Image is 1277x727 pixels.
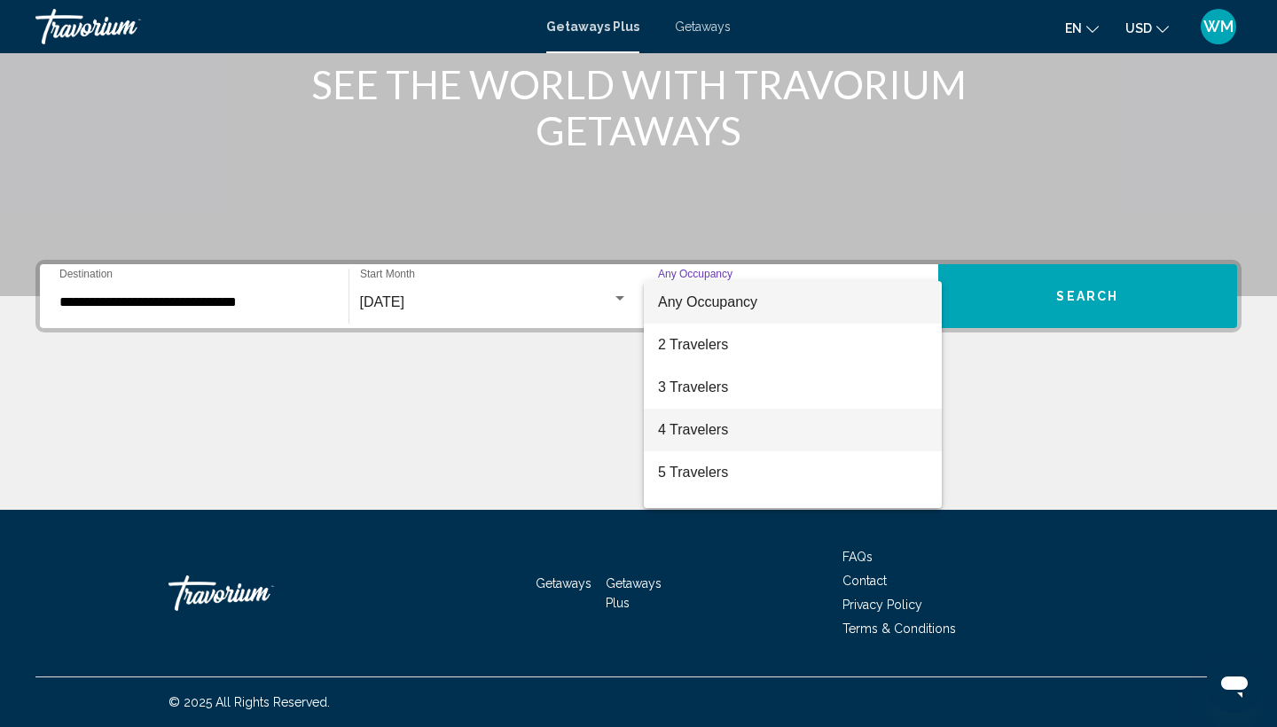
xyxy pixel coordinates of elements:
iframe: Button to launch messaging window [1206,656,1263,713]
span: 6 Travelers [658,494,928,536]
span: 4 Travelers [658,409,928,451]
span: 5 Travelers [658,451,928,494]
span: Any Occupancy [658,294,757,309]
span: 2 Travelers [658,324,928,366]
span: 3 Travelers [658,366,928,409]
